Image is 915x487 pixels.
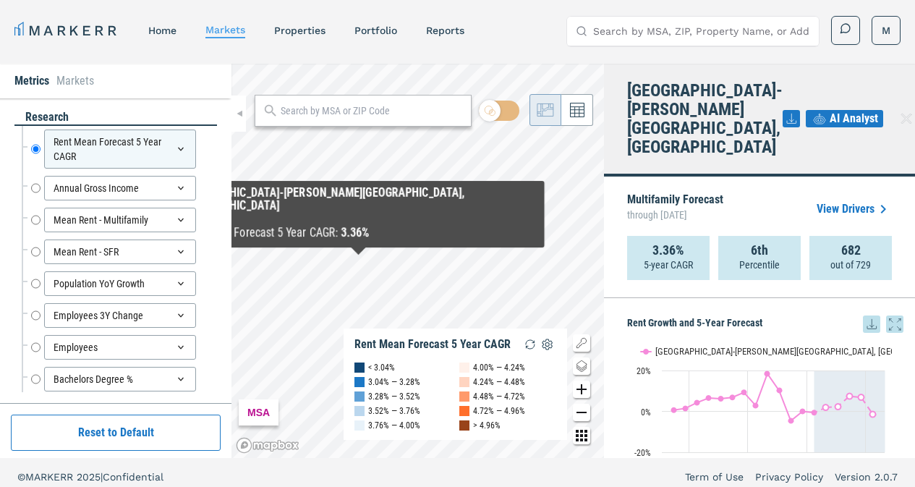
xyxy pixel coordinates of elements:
[522,336,539,353] img: Reload Legend
[573,357,590,375] button: Change style map button
[777,387,783,393] path: Monday, 29 Aug, 19:00, 10.23. Las Vegas-Henderson-Paradise, NV.
[788,418,794,423] path: Tuesday, 29 Aug, 19:00, -4.62. Las Vegas-Henderson-Paradise, NV.
[872,16,901,45] button: M
[835,404,841,410] path: Sunday, 29 Aug, 19:00, 2.33. Las Vegas-Henderson-Paradise, NV.
[706,395,712,401] path: Monday, 29 Aug, 19:00, 6.53. Las Vegas-Henderson-Paradise, NV.
[739,457,757,467] tspan: 2020
[685,470,744,484] a: Term of Use
[634,448,651,458] text: -20%
[44,176,196,200] div: Annual Gross Income
[751,243,768,258] strong: 6th
[812,410,817,415] path: Friday, 29 Aug, 19:00, -0.63. Las Vegas-Henderson-Paradise, NV.
[830,110,878,127] span: AI Analyst
[368,404,420,418] div: 3.52% — 3.76%
[627,81,783,156] h4: [GEOGRAPHIC_DATA]-[PERSON_NAME][GEOGRAPHIC_DATA], [GEOGRAPHIC_DATA]
[641,346,784,357] button: Show Las Vegas-Henderson-Paradise, NV
[573,381,590,398] button: Zoom in map button
[77,471,103,483] span: 2025 |
[274,25,325,36] a: properties
[627,316,903,333] h5: Rent Growth and 5-Year Forecast
[817,200,892,218] a: View Drivers
[859,394,864,400] path: Wednesday, 29 Aug, 19:00, 6.86. Las Vegas-Henderson-Paradise, NV.
[56,72,94,90] li: Markets
[627,333,903,478] div: Rent Growth and 5-Year Forecast. Highcharts interactive chart.
[593,17,810,46] input: Search by MSA, ZIP, Property Name, or Address
[341,226,370,240] b: 3.36%
[368,418,420,433] div: 3.76% — 4.00%
[627,194,723,224] p: Multifamily Forecast
[823,405,829,410] path: Saturday, 29 Aug, 19:00, 1.92. Las Vegas-Henderson-Paradise, NV.
[870,411,876,417] path: Thursday, 29 Aug, 19:00, -1.46. Las Vegas-Henderson-Paradise, NV.
[368,375,420,389] div: 3.04% — 3.28%
[683,405,689,411] path: Friday, 29 Aug, 19:00, 1.46. Las Vegas-Henderson-Paradise, NV.
[573,404,590,421] button: Zoom out map button
[856,457,874,467] tspan: 2030
[181,187,536,213] div: [GEOGRAPHIC_DATA]-[PERSON_NAME][GEOGRAPHIC_DATA], [GEOGRAPHIC_DATA]
[718,396,724,402] path: Tuesday, 29 Aug, 19:00, 6.23. Las Vegas-Henderson-Paradise, NV.
[17,471,25,483] span: ©
[14,109,217,126] div: research
[847,393,853,399] path: Tuesday, 29 Aug, 19:00, 7.43. Las Vegas-Henderson-Paradise, NV.
[473,375,525,389] div: 4.24% — 4.48%
[354,25,397,36] a: Portfolio
[841,243,861,258] strong: 682
[239,399,278,425] div: MSA
[765,370,770,376] path: Sunday, 29 Aug, 19:00, 18.45. Las Vegas-Henderson-Paradise, NV.
[694,399,700,405] path: Saturday, 29 Aug, 19:00, 4.29. Las Vegas-Henderson-Paradise, NV.
[473,418,501,433] div: > 4.96%
[205,24,245,35] a: markets
[823,393,876,417] g: Las Vegas-Henderson-Paradise, NV, line 2 of 2 with 5 data points.
[798,457,815,467] tspan: 2025
[739,258,780,272] p: Percentile
[44,335,196,360] div: Employees
[236,437,299,454] a: Mapbox logo
[573,334,590,352] button: Show/Hide Legend Map Button
[800,408,806,414] path: Thursday, 29 Aug, 19:00, -0.03. Las Vegas-Henderson-Paradise, NV.
[103,471,163,483] span: Confidential
[231,64,604,458] canvas: Map
[44,130,196,169] div: Rent Mean Forecast 5 Year CAGR
[830,258,871,272] p: out of 729
[539,336,556,353] img: Settings
[44,367,196,391] div: Bachelors Degree %
[14,72,49,90] li: Metrics
[368,360,395,375] div: < 3.04%
[148,25,176,36] a: home
[681,457,698,467] tspan: 2015
[473,404,525,418] div: 4.72% — 4.96%
[627,333,892,478] svg: Interactive chart
[637,366,651,376] text: 20%
[882,23,890,38] span: M
[473,389,525,404] div: 4.48% — 4.72%
[806,110,883,127] button: AI Analyst
[627,206,723,224] span: through [DATE]
[473,360,525,375] div: 4.00% — 4.24%
[14,20,119,41] a: MARKERR
[44,240,196,264] div: Mean Rent - SFR
[181,224,536,242] div: Rent Mean Forecast 5 Year CAGR :
[44,208,196,232] div: Mean Rent - Multifamily
[573,427,590,444] button: Other options map button
[755,470,823,484] a: Privacy Policy
[753,402,759,408] path: Saturday, 29 Aug, 19:00, 2.86. Las Vegas-Henderson-Paradise, NV.
[44,303,196,328] div: Employees 3Y Change
[181,187,536,242] div: Map Tooltip Content
[281,103,464,119] input: Search by MSA or ZIP Code
[181,213,536,224] div: As of : [DATE]
[11,415,221,451] button: Reset to Default
[730,394,736,400] path: Wednesday, 29 Aug, 19:00, 6.8. Las Vegas-Henderson-Paradise, NV.
[644,258,693,272] p: 5-year CAGR
[44,271,196,296] div: Population YoY Growth
[354,337,511,352] div: Rent Mean Forecast 5 Year CAGR
[741,389,747,395] path: Thursday, 29 Aug, 19:00, 9.26. Las Vegas-Henderson-Paradise, NV.
[652,243,684,258] strong: 3.36%
[368,389,420,404] div: 3.28% — 3.52%
[641,407,651,418] text: 0%
[426,25,464,36] a: reports
[671,407,677,412] path: Thursday, 29 Aug, 19:00, 0.65. Las Vegas-Henderson-Paradise, NV.
[835,470,898,484] a: Version 2.0.7
[25,471,77,483] span: MARKERR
